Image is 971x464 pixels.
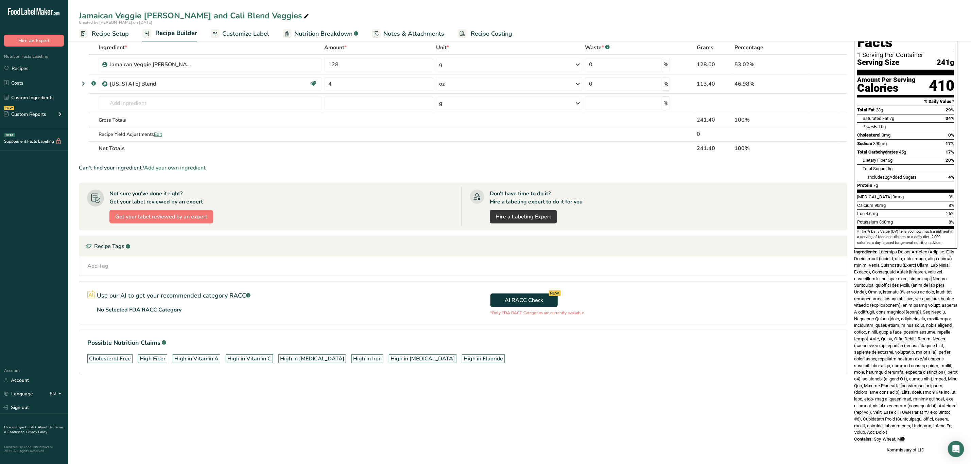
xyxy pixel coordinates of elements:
span: Sodium [857,141,872,146]
p: Use our AI to get your recommended category RACC [97,291,250,300]
div: Powered By FoodLabelMaker © 2025 All Rights Reserved [4,445,64,453]
span: 6g [888,158,892,163]
span: Calcium [857,203,873,208]
div: High in Fluoride [464,355,503,363]
span: Protein [857,183,872,188]
span: Iron [857,211,865,216]
span: Potassium [857,219,878,225]
span: 17% [946,141,954,146]
div: 1 Serving Per Container [857,52,954,58]
span: 17% [946,149,954,155]
div: 100% [734,116,807,124]
div: Recipe Tags [79,236,847,256]
span: 34% [946,116,954,121]
span: 241g [937,58,954,67]
div: 53.02% [734,60,807,69]
div: Amount Per Serving [857,77,916,83]
div: Kommissary of LIC [854,447,957,453]
h1: Possible Nutrition Claims [87,338,839,347]
a: Recipe Setup [79,26,129,41]
span: Ingredients: [854,249,878,254]
div: High Fiber [140,355,166,363]
span: 45g [899,149,906,155]
span: Contains: [854,436,873,442]
span: 360mg [879,219,893,225]
span: [MEDICAL_DATA] [857,194,891,199]
div: 410 [929,77,954,95]
div: BETA [4,133,15,137]
span: Loremips Dolors Ametco (Adipisc: Elits Doeiusmodt (incidid, utla, etdol magn, aliqu enima) minim,... [854,249,957,435]
span: 2g [885,175,889,180]
a: Nutrition Breakdown [283,26,358,41]
span: 0mcg [892,194,904,199]
div: 0 [697,130,732,138]
span: 23g [876,107,883,112]
div: [US_STATE] Blend [110,80,195,88]
div: Calories [857,83,916,93]
span: Customize Label [222,29,269,38]
span: 7g [873,183,878,188]
i: Trans [863,124,874,129]
a: Notes & Attachments [372,26,444,41]
span: Dietary Fiber [863,158,887,163]
section: * The % Daily Value (DV) tells you how much a nutrient in a serving of food contributes to a dail... [857,229,954,246]
th: Net Totals [97,141,695,155]
div: High in Iron [353,355,382,363]
div: High in [MEDICAL_DATA] [280,355,344,363]
span: Fat [863,124,880,129]
span: 90mg [874,203,886,208]
a: About Us . [38,425,54,430]
div: Custom Reports [4,111,46,118]
p: No Selected FDA RACC Category [97,306,181,314]
span: 25% [946,211,954,216]
span: Total Carbohydrates [857,149,898,155]
a: Terms & Conditions . [4,425,64,434]
a: Recipe Costing [458,26,512,41]
button: Get your label reviewed by an expert [109,210,213,224]
span: 29% [946,107,954,112]
span: 4.6mg [866,211,878,216]
th: 241.40 [695,141,733,155]
span: Get your label reviewed by an expert [115,213,207,221]
div: EN [50,390,64,398]
span: Recipe Setup [92,29,129,38]
a: Customize Label [211,26,269,41]
span: Cholesterol [857,132,881,138]
button: Hire an Expert [4,35,64,47]
a: Language [4,388,33,400]
a: FAQ . [30,425,38,430]
span: Includes Added Sugars [868,175,917,180]
span: Soy, Wheat, Milk [874,436,905,442]
div: 241.40 [697,116,732,124]
div: Not sure you've done it right? Get your label reviewed by an expert [109,190,203,206]
span: 7g [889,116,894,121]
span: Unit [436,43,449,52]
th: 100% [733,141,808,155]
span: Percentage [734,43,763,52]
span: 6g [888,166,892,171]
span: 8% [949,219,954,225]
span: Ingredient [99,43,127,52]
span: Grams [697,43,713,52]
span: Nutrition Breakdown [294,29,352,38]
div: Jamaican Veggie [PERSON_NAME] and Cali Blend Veggies [79,10,310,22]
span: AI RACC Check [505,296,543,304]
div: Cholesterol Free [89,355,131,363]
div: 128.00 [697,60,732,69]
span: 0g [881,124,886,129]
span: Serving Size [857,58,899,67]
span: Notes & Attachments [383,29,444,38]
span: 0mg [882,132,890,138]
div: g [439,60,443,69]
a: Privacy Policy [26,430,47,434]
img: Sub Recipe [102,82,107,87]
button: AI RACC Check NEW [490,293,558,307]
div: Gross Totals [99,117,322,124]
div: NEW [549,290,561,296]
a: Recipe Builder [142,25,197,42]
span: Total Fat [857,107,875,112]
div: Don't have time to do it? Hire a labeling expert to do it for you [490,190,583,206]
span: Edit [154,131,162,138]
div: 46.98% [734,80,807,88]
span: 20% [946,158,954,163]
